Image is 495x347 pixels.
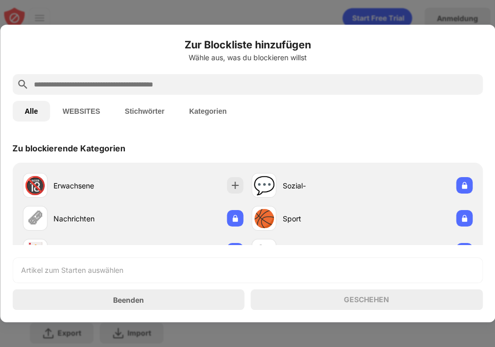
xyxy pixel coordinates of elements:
[16,78,29,91] img: search.svg
[53,213,133,224] div: Nachrichten
[113,296,144,304] div: Beenden
[255,241,273,262] div: 🛍
[24,241,46,262] div: 🃏
[253,208,275,229] div: 🏀
[12,101,50,122] button: Alle
[53,180,133,191] div: Erwachsene
[344,296,389,304] div: GESCHEHEN
[50,101,113,122] button: WEBSITES
[177,101,239,122] button: Kategorien
[24,175,46,196] div: 🔞
[113,101,177,122] button: Stichwörter
[12,143,125,153] div: Zu blockierende Kategorien
[253,175,275,196] div: 💬
[26,208,44,229] div: 🗞
[283,213,362,224] div: Sport
[283,180,362,191] div: Sozial-
[12,54,483,62] div: Wähle aus, was du blockieren willst
[12,37,483,53] h6: Zur Blockliste hinzufügen
[21,265,123,275] div: Artikel zum Starten auswählen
